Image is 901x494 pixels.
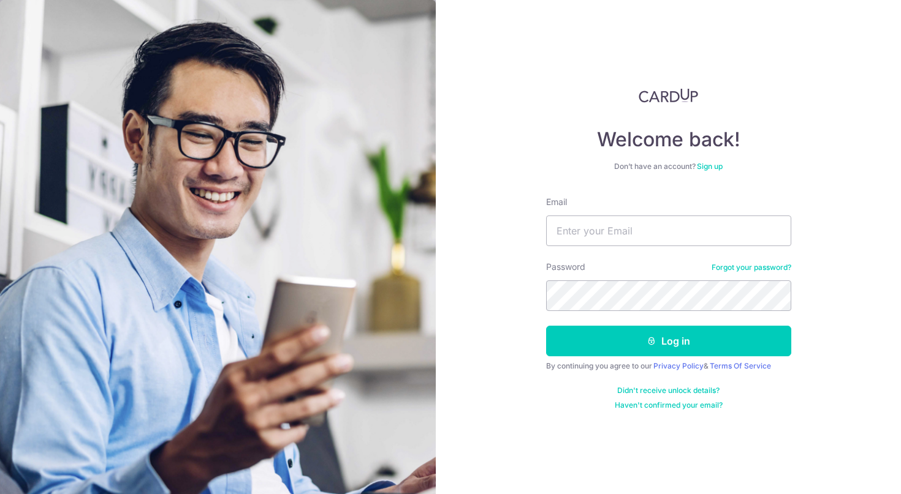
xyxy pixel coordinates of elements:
[617,386,720,395] a: Didn't receive unlock details?
[546,261,585,273] label: Password
[546,215,791,246] input: Enter your Email
[546,162,791,171] div: Don’t have an account?
[710,361,771,370] a: Terms Of Service
[639,88,699,103] img: CardUp Logo
[615,400,723,410] a: Haven't confirmed your email?
[546,361,791,371] div: By continuing you agree to our &
[712,263,791,272] a: Forgot your password?
[546,127,791,152] h4: Welcome back!
[546,196,567,208] label: Email
[546,326,791,356] button: Log in
[653,361,704,370] a: Privacy Policy
[697,162,723,171] a: Sign up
